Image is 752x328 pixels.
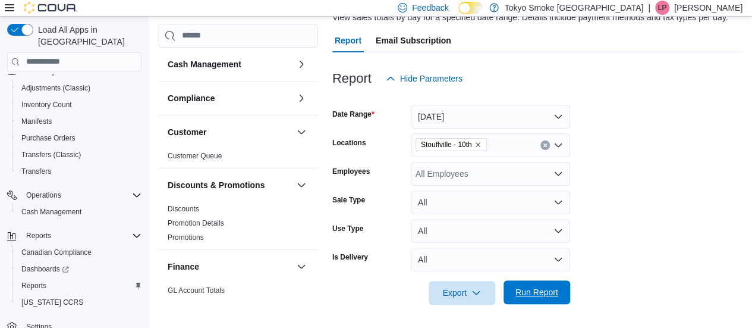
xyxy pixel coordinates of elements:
span: Reports [21,281,46,290]
span: Inventory Count [21,100,72,110]
div: Discounts & Promotions [158,202,318,249]
img: Cova [24,2,77,14]
button: Customer [294,125,309,139]
span: LP [658,1,667,15]
button: Operations [21,188,66,202]
span: Adjustments (Classic) [17,81,141,95]
span: Canadian Compliance [21,248,92,257]
button: Finance [294,260,309,274]
button: Customer [168,126,292,138]
a: Reports [17,279,51,293]
p: | [648,1,650,15]
span: Report [335,29,361,52]
button: Discounts & Promotions [168,179,292,191]
button: Manifests [12,113,146,130]
span: Reports [26,231,51,240]
button: All [411,219,570,243]
a: Manifests [17,114,56,129]
span: Purchase Orders [21,133,75,143]
span: Run Report [515,286,558,298]
div: View sales totals by day for a specified date range. Details include payment methods and tax type... [332,11,728,24]
span: Transfers (Classic) [21,150,81,160]
span: Transfers (Classic) [17,148,141,162]
span: Load All Apps in [GEOGRAPHIC_DATA] [33,24,141,48]
button: [US_STATE] CCRS [12,294,146,311]
a: [US_STATE] CCRS [17,295,88,310]
button: Transfers (Classic) [12,146,146,163]
button: Finance [168,261,292,273]
span: [US_STATE] CCRS [21,298,83,307]
a: Transfers [17,164,56,179]
label: Date Range [332,110,375,119]
span: Dark Mode [458,14,459,15]
a: Dashboards [12,261,146,277]
div: Finance [158,283,318,317]
span: Feedback [412,2,448,14]
input: Dark Mode [458,2,483,14]
button: Discounts & Promotions [294,178,309,192]
span: Dashboards [21,264,69,274]
span: Operations [26,190,61,200]
span: Cash Management [17,205,141,219]
button: Remove Stouffville - 10th from selection in this group [474,141,482,148]
span: Discounts [168,204,199,214]
span: Cash Management [21,207,81,217]
span: GL Account Totals [168,286,225,295]
a: Adjustments (Classic) [17,81,95,95]
button: Reports [21,229,56,243]
h3: Report [332,71,372,86]
button: Inventory Count [12,96,146,113]
a: Promotion Details [168,219,224,227]
button: Run Report [504,280,570,304]
span: Inventory Count [17,98,141,112]
label: Use Type [332,224,363,233]
button: Compliance [294,91,309,105]
p: Tokyo Smoke [GEOGRAPHIC_DATA] [505,1,644,15]
span: Promotion Details [168,218,224,228]
label: Employees [332,167,370,176]
div: Customer [158,149,318,168]
span: Purchase Orders [17,131,141,145]
button: Hide Parameters [381,67,467,90]
button: Clear input [540,140,550,150]
button: Compliance [168,92,292,104]
span: Washington CCRS [17,295,141,310]
a: Inventory Count [17,98,77,112]
h3: Cash Management [168,58,241,70]
button: Transfers [12,163,146,180]
label: Locations [332,138,366,148]
button: Open list of options [553,140,563,150]
div: Luke Persaud [655,1,669,15]
a: Discounts [168,205,199,213]
span: Reports [21,229,141,243]
button: [DATE] [411,105,570,129]
span: Canadian Compliance [17,245,141,260]
span: Promotions [168,233,204,242]
button: All [411,190,570,214]
a: Purchase Orders [17,131,80,145]
h3: Customer [168,126,206,138]
span: Export [436,281,488,305]
span: Transfers [17,164,141,179]
a: Customer Queue [168,152,222,160]
button: Adjustments (Classic) [12,80,146,96]
span: Manifests [21,117,52,126]
a: Cash Management [17,205,86,219]
span: Operations [21,188,141,202]
span: Dashboards [17,262,141,276]
label: Sale Type [332,195,365,205]
button: Open list of options [553,169,563,179]
p: [PERSON_NAME] [674,1,742,15]
span: Customer Queue [168,151,222,161]
a: Transfers (Classic) [17,148,86,162]
a: Canadian Compliance [17,245,96,260]
button: Export [429,281,495,305]
a: GL Account Totals [168,286,225,295]
a: Dashboards [17,262,74,276]
button: Purchase Orders [12,130,146,146]
span: Reports [17,279,141,293]
span: Stouffville - 10th [416,138,487,151]
span: Hide Parameters [400,73,462,85]
h3: Finance [168,261,199,273]
span: Adjustments (Classic) [21,83,90,93]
